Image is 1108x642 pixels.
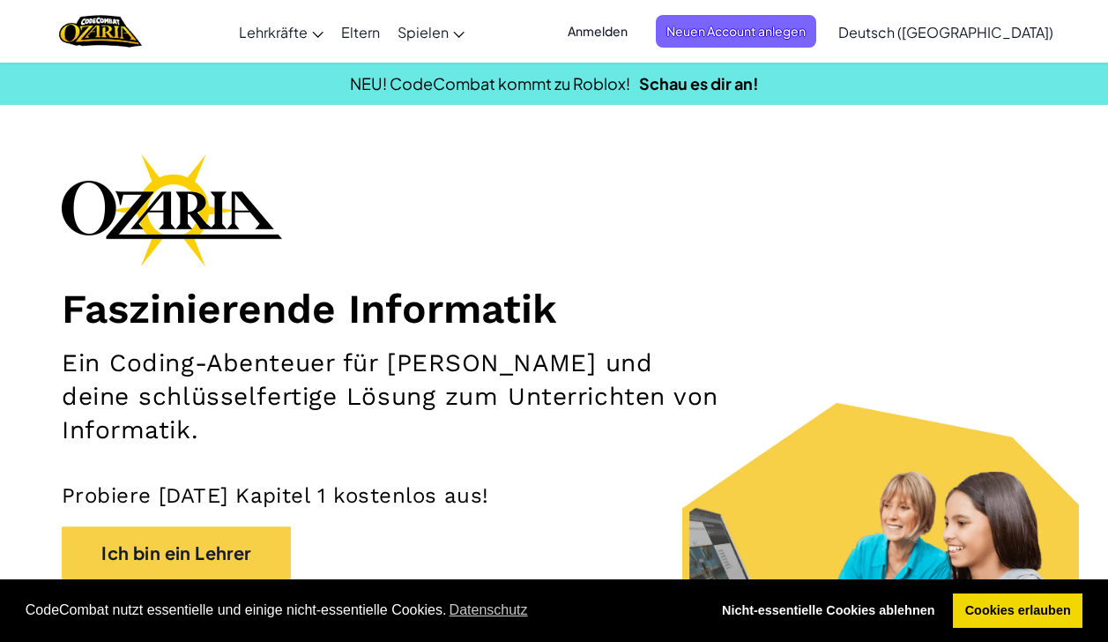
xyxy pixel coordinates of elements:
span: Spielen [398,23,449,41]
a: allow cookies [953,593,1082,629]
a: Ozaria by CodeCombat logo [59,13,141,49]
span: CodeCombat nutzt essentielle und einige nicht-essentielle Cookies. [26,597,696,623]
button: Ich bin ein Lehrer [62,526,291,579]
p: Probiere [DATE] Kapitel 1 kostenlos aus! [62,482,1046,509]
a: Spielen [389,8,473,56]
a: Deutsch ([GEOGRAPHIC_DATA]) [829,8,1062,56]
button: Neuen Account anlegen [656,15,816,48]
a: deny cookies [710,593,947,629]
a: learn more about cookies [446,597,530,623]
a: Eltern [332,8,389,56]
h2: Ein Coding-Abenteuer für [PERSON_NAME] und deine schlüsselfertige Lösung zum Unterrichten von Inf... [62,347,721,447]
img: Ozaria branding logo [62,153,282,266]
a: Schau es dir an! [639,73,759,93]
span: NEU! CodeCombat kommt zu Roblox! [350,73,630,93]
span: Lehrkräfte [239,23,308,41]
span: Deutsch ([GEOGRAPHIC_DATA]) [838,23,1053,41]
h1: Faszinierende Informatik [62,284,1046,333]
a: Lehrkräfte [230,8,332,56]
button: Anmelden [557,15,638,48]
img: Home [59,13,141,49]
